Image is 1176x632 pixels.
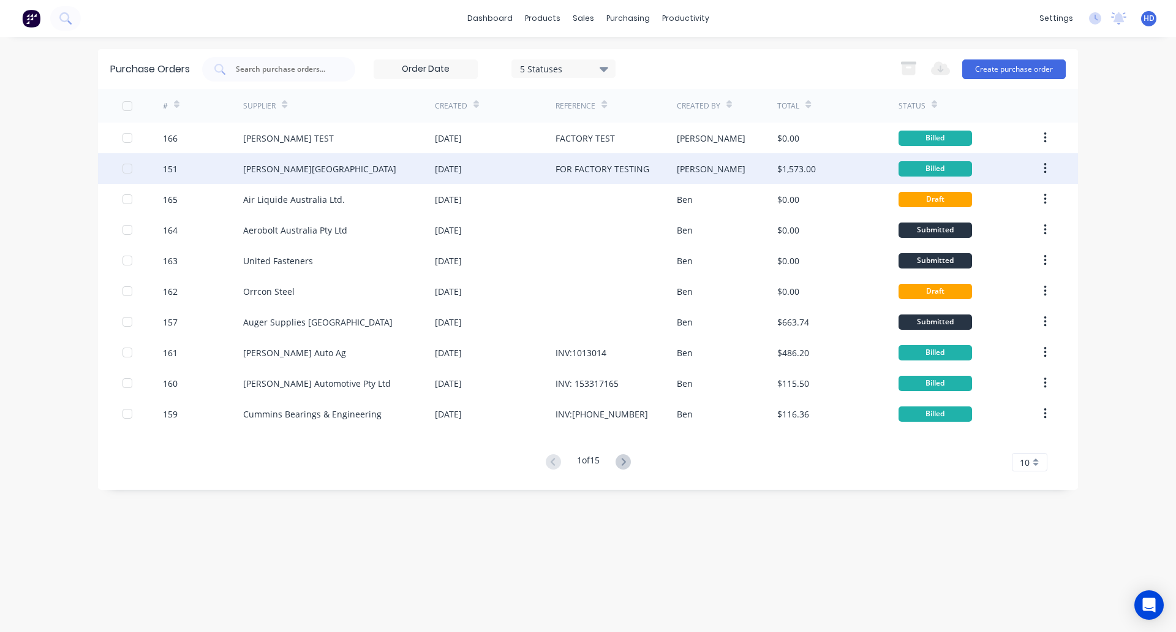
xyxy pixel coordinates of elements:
div: [DATE] [435,254,462,267]
div: 1 of 15 [577,454,600,471]
div: products [519,9,567,28]
div: [PERSON_NAME][GEOGRAPHIC_DATA] [243,162,396,175]
div: Draft [899,284,972,299]
input: Order Date [374,60,477,78]
div: # [163,101,168,112]
div: Ben [677,224,693,237]
div: [DATE] [435,285,462,298]
div: [PERSON_NAME] Auto Ag [243,346,346,359]
div: 157 [163,316,178,329]
div: [PERSON_NAME] [677,132,745,145]
div: 165 [163,193,178,206]
div: Reference [556,101,595,112]
div: $116.36 [777,408,809,421]
div: 162 [163,285,178,298]
div: [DATE] [435,132,462,145]
div: Aerobolt Australia Pty Ltd [243,224,347,237]
div: settings [1033,9,1079,28]
div: [DATE] [435,162,462,175]
div: Air Liquide Australia Ltd. [243,193,345,206]
div: $1,573.00 [777,162,816,175]
div: Created By [677,101,720,112]
span: HD [1144,13,1155,24]
div: INV:[PHONE_NUMBER] [556,408,648,421]
div: INV:1013014 [556,346,606,359]
div: $663.74 [777,316,809,329]
div: 5 Statuses [520,62,608,75]
a: dashboard [461,9,519,28]
div: Submitted [899,314,972,330]
div: Auger Supplies [GEOGRAPHIC_DATA] [243,316,393,329]
div: FACTORY TEST [556,132,615,145]
div: United Fasteners [243,254,313,267]
div: $0.00 [777,224,799,237]
div: Draft [899,192,972,207]
div: [DATE] [435,193,462,206]
div: Ben [677,285,693,298]
div: INV: 153317165 [556,377,619,390]
div: Ben [677,316,693,329]
div: Submitted [899,223,972,238]
div: productivity [656,9,715,28]
img: Factory [22,9,40,28]
div: $115.50 [777,377,809,390]
div: [DATE] [435,377,462,390]
div: Billed [899,406,972,422]
div: Ben [677,193,693,206]
div: Billed [899,345,972,360]
div: Cummins Bearings & Engineering [243,408,382,421]
div: Ben [677,254,693,267]
div: [PERSON_NAME] Automotive Pty Ltd [243,377,391,390]
div: Purchase Orders [110,62,190,77]
div: $0.00 [777,132,799,145]
div: Orrcon Steel [243,285,295,298]
div: purchasing [600,9,656,28]
div: $0.00 [777,285,799,298]
div: 164 [163,224,178,237]
div: Total [777,101,799,112]
div: Billed [899,131,972,146]
div: $0.00 [777,254,799,267]
div: 161 [163,346,178,359]
div: $0.00 [777,193,799,206]
div: sales [567,9,600,28]
div: Submitted [899,253,972,268]
div: Billed [899,161,972,177]
div: [DATE] [435,224,462,237]
div: Supplier [243,101,276,112]
div: Ben [677,377,693,390]
input: Search purchase orders... [235,63,336,75]
span: 10 [1020,456,1030,469]
div: [PERSON_NAME] TEST [243,132,334,145]
div: [DATE] [435,346,462,359]
div: 151 [163,162,178,175]
div: $486.20 [777,346,809,359]
div: 159 [163,408,178,421]
div: Ben [677,346,693,359]
div: 166 [163,132,178,145]
div: [PERSON_NAME] [677,162,745,175]
div: Billed [899,376,972,391]
div: 163 [163,254,178,267]
div: Open Intercom Messenger [1134,590,1164,620]
div: Created [435,101,467,112]
div: 160 [163,377,178,390]
div: FOR FACTORY TESTING [556,162,649,175]
div: Status [899,101,925,112]
div: [DATE] [435,316,462,329]
button: Create purchase order [962,59,1066,79]
div: Ben [677,408,693,421]
div: [DATE] [435,408,462,421]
